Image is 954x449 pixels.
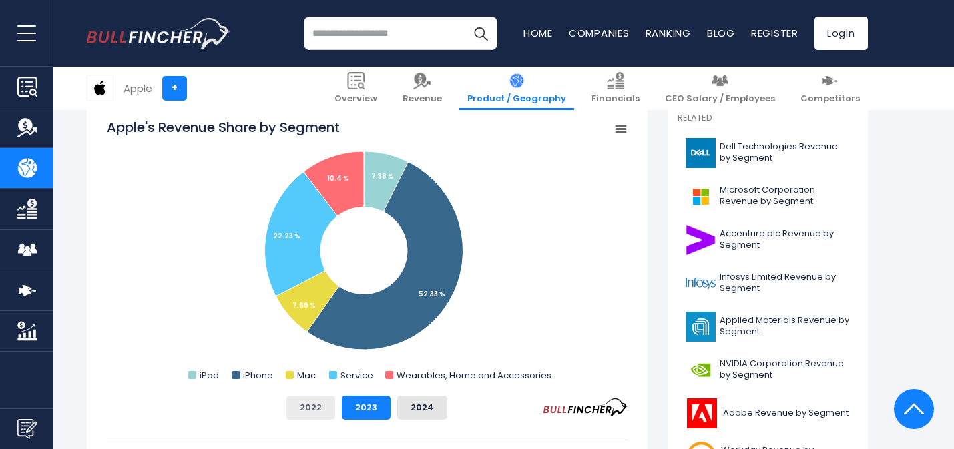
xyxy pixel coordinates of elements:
[569,26,630,40] a: Companies
[395,67,450,110] a: Revenue
[397,396,447,420] button: 2024
[403,93,442,105] span: Revenue
[583,67,648,110] a: Financials
[200,369,219,382] text: iPad
[720,141,850,164] span: Dell Technologies Revenue by Segment
[678,352,858,388] a: NVIDIA Corporation Revenue by Segment
[243,369,273,382] text: iPhone
[591,93,640,105] span: Financials
[720,272,850,294] span: Infosys Limited Revenue by Segment
[87,18,230,49] a: Go to homepage
[124,81,152,96] div: Apple
[87,18,230,49] img: bullfincher logo
[87,75,113,101] img: AAPL logo
[686,398,719,428] img: ADBE logo
[340,369,373,382] text: Service
[342,396,391,420] button: 2023
[272,231,300,241] tspan: 22.23 %
[292,300,316,310] tspan: 7.66 %
[467,93,566,105] span: Product / Geography
[327,173,349,183] tspan: 10.4 %
[751,26,798,40] a: Register
[396,369,551,382] text: Wearables, Home and Accessories
[678,221,858,258] a: Accenture plc Revenue by Segment
[334,93,377,105] span: Overview
[678,308,858,345] a: Applied Materials Revenue by Segment
[686,225,716,255] img: ACN logo
[720,228,850,251] span: Accenture plc Revenue by Segment
[326,67,385,110] a: Overview
[800,93,860,105] span: Competitors
[814,17,868,50] a: Login
[523,26,553,40] a: Home
[792,67,868,110] a: Competitors
[418,289,445,299] tspan: 52.33 %
[720,315,850,338] span: Applied Materials Revenue by Segment
[665,93,775,105] span: CEO Salary / Employees
[686,268,716,298] img: INFY logo
[371,171,393,181] tspan: 7.38 %
[686,312,716,342] img: AMAT logo
[657,67,783,110] a: CEO Salary / Employees
[297,369,316,382] text: Mac
[459,67,574,110] a: Product / Geography
[686,355,716,385] img: NVDA logo
[107,118,340,137] tspan: Apple's Revenue Share by Segment
[162,76,187,101] a: +
[720,358,850,381] span: NVIDIA Corporation Revenue by Segment
[286,396,335,420] button: 2022
[464,17,497,50] button: Search
[678,113,858,124] p: Related
[723,408,849,419] span: Adobe Revenue by Segment
[678,395,858,432] a: Adobe Revenue by Segment
[686,138,716,168] img: DELL logo
[720,185,850,207] span: Microsoft Corporation Revenue by Segment
[646,26,691,40] a: Ranking
[678,178,858,215] a: Microsoft Corporation Revenue by Segment
[686,181,716,211] img: MSFT logo
[678,135,858,171] a: Dell Technologies Revenue by Segment
[707,26,735,40] a: Blog
[107,118,628,385] svg: Apple's Revenue Share by Segment
[678,265,858,302] a: Infosys Limited Revenue by Segment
